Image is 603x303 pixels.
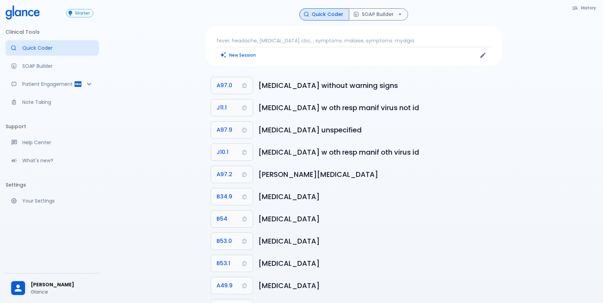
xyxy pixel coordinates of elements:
[211,277,253,294] button: Copy Code A49.9 to clipboard
[6,153,99,168] div: Recent updates and feature releases
[22,81,74,88] p: Patient Engagement
[22,139,93,146] p: Help Center
[6,76,99,92] div: Patient Reports & Referrals
[258,169,496,180] h6: Severe Dengue
[217,281,233,290] span: A49.9
[258,80,496,91] h6: Dengue without warning signs
[217,170,232,179] span: A97.2
[217,81,232,90] span: A97.0
[349,8,408,21] button: SOAP Builder
[211,233,253,249] button: Copy Code B53.0 to clipboard
[6,40,99,56] a: Moramiz: Find ICD10AM codes instantly
[258,236,496,247] h6: Plasmodium ovale malaria
[258,280,496,291] h6: Bacterial infection, unspecified
[478,50,488,60] button: Edit
[31,288,93,295] p: Glance
[211,166,253,183] button: Copy Code A97.2 to clipboard
[258,213,496,224] h6: Unspecified malaria
[258,258,496,269] h6: Malaria due to simian plasmodia
[211,255,253,272] button: Copy Code B53.1 to clipboard
[72,11,93,16] span: Starter
[6,95,99,110] a: Advanced note-taking
[217,125,232,135] span: A97.9
[211,99,253,116] button: Copy Code J11.1 to clipboard
[211,211,253,227] button: Copy Code B54 to clipboard
[66,9,93,17] button: Starter
[569,3,600,13] button: History
[6,58,99,74] a: Docugen: Compose a clinical documentation in seconds
[6,276,99,300] div: [PERSON_NAME]Glance
[6,24,99,40] li: Clinical Tools
[258,147,496,158] h6: Influenza with other respiratory manifestations, other influenza virus identified
[22,157,93,164] p: What's new?
[217,147,228,157] span: J10.1
[6,193,99,208] a: Manage your settings
[31,281,93,288] span: [PERSON_NAME]
[211,144,253,161] button: Copy Code J10.1 to clipboard
[217,214,227,224] span: B54
[6,177,99,193] li: Settings
[299,8,349,21] button: Quick Coder
[22,63,93,69] p: SOAP Builder
[22,99,93,106] p: Note Taking
[217,192,232,202] span: B34.9
[258,102,496,113] h6: Influenza with other respiratory manifestations, virus not identified
[211,122,253,138] button: Copy Code A97.9 to clipboard
[217,50,260,60] button: Clears all inputs and results.
[258,191,496,202] h6: Viral infection, unspecified
[217,37,491,44] p: fever, headache, [MEDICAL_DATA] cbc, , symptoms: malaise, symptoms: myalgia
[211,188,253,205] button: Copy Code B34.9 to clipboard
[66,9,99,17] a: Click to view or change your subscription
[6,118,99,135] li: Support
[217,236,232,246] span: B53.0
[6,135,99,150] a: Get help from our support team
[22,44,93,51] p: Quick Coder
[217,259,230,268] span: B53.1
[217,103,227,113] span: J11.1
[258,124,496,136] h6: Dengue, unspecified
[22,197,93,204] p: Your Settings
[211,77,253,94] button: Copy Code A97.0 to clipboard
